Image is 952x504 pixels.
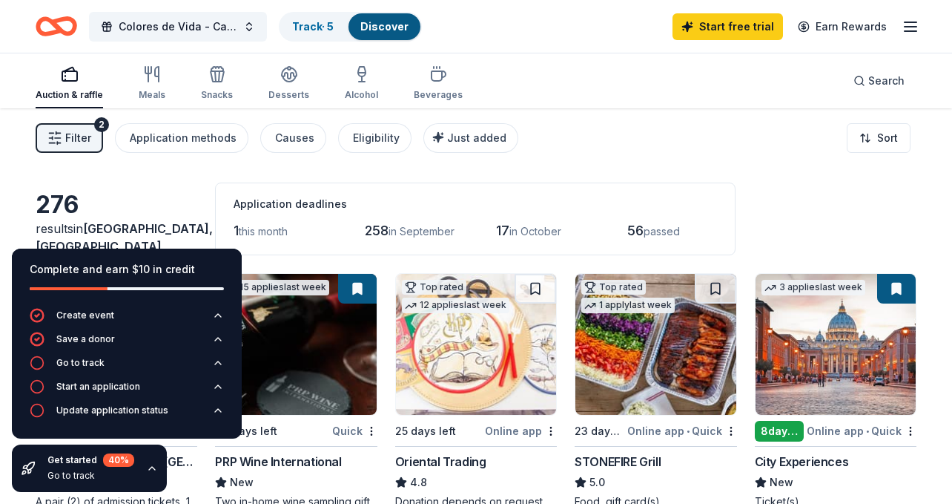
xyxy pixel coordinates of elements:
[239,225,288,238] span: this month
[268,89,309,101] div: Desserts
[56,357,105,369] div: Go to track
[36,89,103,101] div: Auction & raffle
[201,89,233,101] div: Snacks
[627,422,737,440] div: Online app Quick
[847,123,910,153] button: Sort
[575,422,624,440] div: 23 days left
[575,274,736,415] img: Image for STONEFIRE Grill
[402,298,509,313] div: 12 applies last week
[36,221,213,254] span: [GEOGRAPHIC_DATA], [GEOGRAPHIC_DATA]
[396,274,556,415] img: Image for Oriental Trading
[36,190,197,220] div: 276
[496,223,509,238] span: 17
[345,89,378,101] div: Alcohol
[56,405,168,416] div: Update application status
[292,20,334,33] a: Track· 5
[139,59,165,108] button: Meals
[119,18,237,36] span: Colores de Vida - Casa de la Familia Gala
[36,9,77,44] a: Home
[761,280,865,295] div: 3 applies last week
[222,280,329,295] div: 15 applies last week
[36,220,197,255] div: results
[868,72,905,90] span: Search
[30,261,224,278] div: Complete and earn $10 in credit
[36,59,103,108] button: Auction & raffle
[672,13,783,40] a: Start free trial
[56,310,114,321] div: Create event
[581,298,675,313] div: 1 apply last week
[485,422,557,440] div: Online app
[644,225,680,238] span: passed
[30,403,224,427] button: Update application status
[423,123,518,153] button: Just added
[877,129,898,147] span: Sort
[410,474,427,491] span: 4.8
[234,223,239,238] span: 1
[353,129,400,147] div: Eligibility
[627,223,644,238] span: 56
[130,129,237,147] div: Application methods
[30,332,224,356] button: Save a donor
[360,20,409,33] a: Discover
[365,223,389,238] span: 258
[103,454,134,467] div: 40 %
[807,422,916,440] div: Online app Quick
[260,123,326,153] button: Causes
[56,333,115,345] div: Save a donor
[509,225,561,238] span: in October
[30,308,224,332] button: Create event
[447,131,506,144] span: Just added
[275,129,314,147] div: Causes
[575,453,661,471] div: STONEFIRE Grill
[268,59,309,108] button: Desserts
[89,12,267,42] button: Colores de Vida - Casa de la Familia Gala
[756,274,916,415] img: Image for City Experiences
[389,225,454,238] span: in September
[47,470,134,482] div: Go to track
[345,59,378,108] button: Alcohol
[201,59,233,108] button: Snacks
[36,123,103,153] button: Filter2
[139,89,165,101] div: Meals
[36,221,213,254] span: in
[338,123,411,153] button: Eligibility
[755,421,804,442] div: 8 days left
[56,381,140,393] div: Start an application
[30,379,224,403] button: Start an application
[581,280,646,295] div: Top rated
[332,422,377,440] div: Quick
[589,474,605,491] span: 5.0
[115,123,248,153] button: Application methods
[866,425,869,437] span: •
[279,12,422,42] button: Track· 5Discover
[395,453,486,471] div: Oriental Trading
[755,453,849,471] div: City Experiences
[687,425,690,437] span: •
[30,356,224,379] button: Go to track
[789,13,896,40] a: Earn Rewards
[395,422,456,440] div: 25 days left
[402,280,466,295] div: Top rated
[216,274,376,415] img: Image for PRP Wine International
[770,474,793,491] span: New
[215,453,341,471] div: PRP Wine International
[65,129,91,147] span: Filter
[234,195,717,213] div: Application deadlines
[842,66,916,96] button: Search
[414,89,463,101] div: Beverages
[414,59,463,108] button: Beverages
[94,117,109,132] div: 2
[47,454,134,467] div: Get started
